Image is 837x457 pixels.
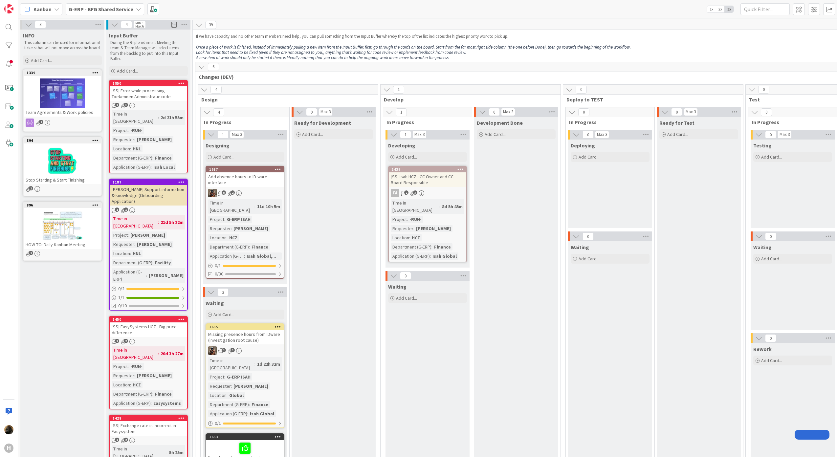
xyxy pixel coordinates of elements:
div: HCZ [410,234,422,241]
div: Project [208,373,224,381]
div: 1850 [110,80,187,86]
span: 2 [404,190,408,195]
span: 0 [576,86,587,94]
span: Add Card... [761,154,782,160]
div: Max 3 [597,133,607,136]
span: : [128,363,129,370]
div: Requester [112,241,134,248]
span: 0 [583,131,594,139]
em: A new item of work should only be started if there is literally nothing that you can do to help t... [196,55,450,60]
span: In Progress [204,119,281,125]
div: 0/2 [110,285,187,293]
span: : [254,360,255,368]
div: Finance [153,390,173,398]
div: Requester [112,136,134,143]
div: 1439 [389,166,466,172]
span: Add Card... [31,57,52,63]
div: [SS] Exchange rate is incorrect in Easysystem [110,421,187,436]
div: 1687 [206,166,284,172]
span: : [166,449,167,456]
div: 1428 [110,415,187,421]
div: [PERSON_NAME] Support information & knowledge (Onboarding Application) [110,185,187,206]
div: 1428 [113,416,187,421]
span: Developing [388,142,415,149]
a: 1655Missing presence hours from IDware (investigation root cause)VKTime in [GEOGRAPHIC_DATA]:1d 2... [206,323,284,428]
span: 2 [124,438,128,442]
span: 1 [217,131,229,139]
div: 1450 [110,316,187,322]
span: : [158,350,159,357]
div: -RUN- [129,363,144,370]
a: 1339Team Agreements & Work policies [23,69,102,132]
div: Finance [432,243,452,250]
a: 1850[SS] Error while processing Toekennen AdministratiecodeTime in [GEOGRAPHIC_DATA]:2d 21h 55mPr... [109,80,188,173]
span: Develop [384,96,552,103]
span: Waiting [753,244,772,250]
span: 1 [400,131,411,139]
div: [PERSON_NAME] [135,372,173,379]
div: Time in [GEOGRAPHIC_DATA] [208,199,254,214]
a: 894Stop Starting & Start Finishing [23,137,102,196]
span: 0 [578,108,589,116]
div: HCZ [228,234,239,241]
div: Application (G-ERP) [112,400,151,407]
span: Input Buffer [109,32,138,39]
span: Rework [753,346,772,352]
div: HNL [131,250,143,257]
div: Isah Global,... [245,252,278,260]
span: Add Card... [213,312,234,317]
div: [PERSON_NAME] [147,272,185,279]
div: Requester [208,225,231,232]
span: : [130,381,131,388]
span: 3x [725,6,734,12]
span: 3 [217,288,229,296]
span: 0 [761,108,772,116]
div: Requester [391,225,413,232]
span: 2x [716,6,725,12]
div: Application (G-ERP) [208,252,244,260]
span: Add Card... [667,131,688,137]
span: 0 [306,108,317,116]
span: 6 [208,63,219,71]
span: 0 [765,232,776,240]
span: : [224,216,225,223]
div: Location [391,234,409,241]
div: Application (G-ERP) [112,268,146,283]
div: 1653 [206,434,284,440]
em: Look for items that need to be fixed (even if they are not assigned to you), anything that’s wait... [196,50,466,55]
div: [PERSON_NAME] [135,241,173,248]
span: 0 / 1 [215,420,221,427]
span: Testing [753,142,772,149]
div: 1439[SS] Isah HCZ - CC Owner and CC Board Responsible [389,166,466,187]
span: : [152,154,153,162]
span: 2 [231,190,235,195]
div: Time in [GEOGRAPHIC_DATA] [112,110,158,125]
b: G-ERP - BFG Shared Service [69,6,133,12]
span: : [244,252,245,260]
span: 1 [393,86,404,94]
span: 0 / 2 [118,285,124,292]
span: 0/30 [215,271,223,277]
span: 0 [765,334,776,342]
span: 1 / 1 [118,294,124,301]
span: : [439,203,440,210]
div: 1850 [113,81,187,86]
div: 1187 [110,179,187,185]
div: 5h 25m [167,449,185,456]
span: : [158,114,159,121]
span: Add Card... [396,295,417,301]
span: 1 [115,207,119,212]
span: : [254,203,255,210]
span: 39 [205,21,216,29]
span: : [231,382,232,390]
span: : [130,250,131,257]
p: During the Replenishment Meeting the team & Team Manager will select items from the backlog to pu... [110,40,187,61]
span: : [224,373,225,381]
div: 896 [27,203,101,207]
span: : [247,410,248,417]
div: Application (G-ERP) [112,163,151,171]
span: : [430,252,431,260]
div: [SS] Error while processing Toekennen Administratiecode [110,86,187,101]
span: Development Done [477,120,523,126]
a: 1187[PERSON_NAME] Support information & knowledge (Onboarding Application)Time in [GEOGRAPHIC_DAT... [109,179,188,311]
